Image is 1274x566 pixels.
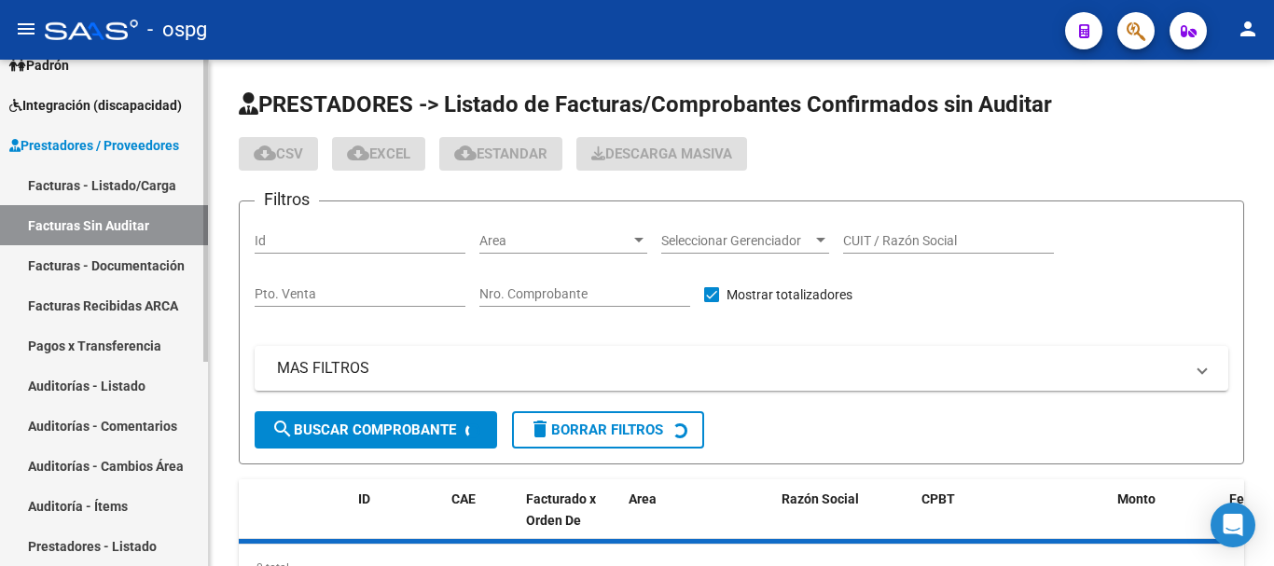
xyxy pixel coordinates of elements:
span: Estandar [454,145,547,162]
span: Mostrar totalizadores [727,283,852,306]
mat-panel-title: MAS FILTROS [277,358,1184,379]
button: Buscar Comprobante [255,411,497,449]
datatable-header-cell: ID [351,479,444,561]
span: Area [629,491,657,506]
app-download-masive: Descarga masiva de comprobantes (adjuntos) [576,137,747,171]
span: CSV [254,145,303,162]
span: Seleccionar Gerenciador [661,233,812,249]
span: CPBT [921,491,955,506]
div: Open Intercom Messenger [1211,503,1255,547]
datatable-header-cell: Facturado x Orden De [519,479,621,561]
button: CSV [239,137,318,171]
mat-icon: person [1237,18,1259,40]
datatable-header-cell: CPBT [914,479,1110,561]
mat-icon: cloud_download [254,142,276,164]
span: Integración (discapacidad) [9,95,182,116]
datatable-header-cell: Razón Social [774,479,914,561]
span: Descarga Masiva [591,145,732,162]
mat-expansion-panel-header: MAS FILTROS [255,346,1228,391]
mat-icon: search [271,418,294,440]
span: Borrar Filtros [529,421,663,438]
span: Facturado x Orden De [526,491,596,528]
button: EXCEL [332,137,425,171]
button: Borrar Filtros [512,411,704,449]
span: Buscar Comprobante [271,421,456,438]
datatable-header-cell: Area [621,479,747,561]
span: CAE [451,491,476,506]
span: EXCEL [347,145,410,162]
span: Monto [1117,491,1156,506]
span: Razón Social [782,491,859,506]
mat-icon: cloud_download [347,142,369,164]
button: Descarga Masiva [576,137,747,171]
span: ID [358,491,370,506]
h3: Filtros [255,186,319,213]
button: Estandar [439,137,562,171]
span: Area [479,233,630,249]
datatable-header-cell: CAE [444,479,519,561]
mat-icon: cloud_download [454,142,477,164]
span: Padrón [9,55,69,76]
datatable-header-cell: Monto [1110,479,1222,561]
span: Prestadores / Proveedores [9,135,179,156]
mat-icon: menu [15,18,37,40]
span: PRESTADORES -> Listado de Facturas/Comprobantes Confirmados sin Auditar [239,91,1052,117]
mat-icon: delete [529,418,551,440]
span: - ospg [147,9,207,50]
